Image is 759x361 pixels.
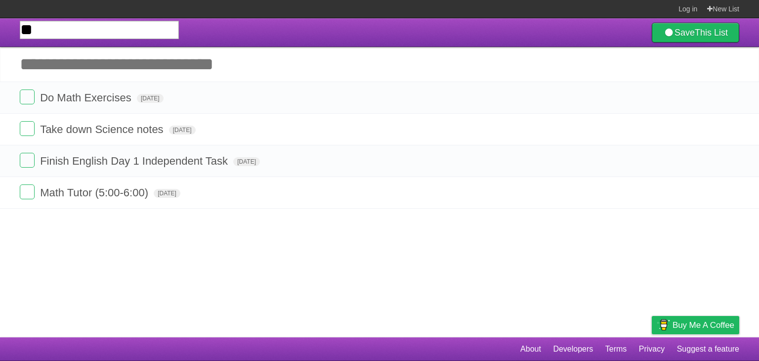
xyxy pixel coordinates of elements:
label: Done [20,121,35,136]
span: [DATE] [233,157,260,166]
a: Terms [605,340,627,359]
label: Done [20,184,35,199]
label: Done [20,153,35,168]
a: Developers [553,340,593,359]
span: Take down Science notes [40,123,166,135]
a: Privacy [639,340,665,359]
span: Math Tutor (5:00-6:00) [40,186,151,199]
b: This List [695,28,728,38]
img: Buy me a coffee [657,316,670,333]
a: Buy me a coffee [652,316,739,334]
label: Done [20,90,35,104]
span: [DATE] [137,94,164,103]
a: Suggest a feature [677,340,739,359]
a: About [520,340,541,359]
span: [DATE] [169,126,196,135]
a: SaveThis List [652,23,739,43]
span: Buy me a coffee [673,316,734,334]
span: Finish English Day 1 Independent Task [40,155,230,167]
span: Do Math Exercises [40,91,134,104]
span: [DATE] [154,189,180,198]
